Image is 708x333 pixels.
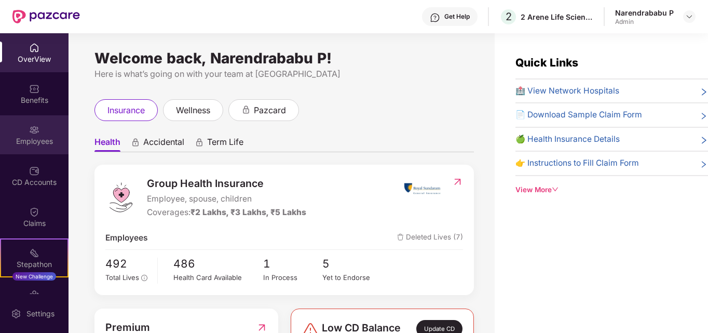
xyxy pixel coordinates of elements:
div: View More [515,184,708,195]
div: Yet to Endorse [322,272,382,283]
img: New Pazcare Logo [12,10,80,23]
div: 2 Arene Life Sciences Limited [521,12,593,22]
div: Coverages: [147,206,306,219]
img: svg+xml;base64,PHN2ZyBpZD0iQ0RfQWNjb3VudHMiIGRhdGEtbmFtZT0iQ0QgQWNjb3VudHMiIHhtbG5zPSJodHRwOi8vd3... [29,166,39,176]
div: Narendrababu P [615,8,674,18]
img: logo [105,182,137,213]
span: right [700,159,708,169]
span: pazcard [254,104,286,117]
div: New Challenge [12,272,56,281]
div: Health Card Available [173,272,263,283]
div: Here is what’s going on with your team at [GEOGRAPHIC_DATA] [94,68,474,81]
div: Settings [23,309,58,319]
span: Total Lives [105,273,139,282]
img: svg+xml;base64,PHN2ZyB4bWxucz0iaHR0cDovL3d3dy53My5vcmcvMjAwMC9zdmciIHdpZHRoPSIyMSIgaGVpZ2h0PSIyMC... [29,248,39,258]
span: right [700,111,708,121]
span: 🍏 Health Insurance Details [515,133,620,145]
div: animation [131,138,140,147]
img: svg+xml;base64,PHN2ZyBpZD0iSG9tZSIgeG1sbnM9Imh0dHA6Ly93d3cudzMub3JnLzIwMDAvc3ZnIiB3aWR0aD0iMjAiIG... [29,43,39,53]
div: Stepathon [1,259,67,270]
img: svg+xml;base64,PHN2ZyBpZD0iRHJvcGRvd24tMzJ4MzIiIHhtbG5zPSJodHRwOi8vd3d3LnczLm9yZy8yMDAwL3N2ZyIgd2... [685,12,693,21]
img: svg+xml;base64,PHN2ZyBpZD0iQmVuZWZpdHMiIHhtbG5zPSJodHRwOi8vd3d3LnczLm9yZy8yMDAwL3N2ZyIgd2lkdGg9Ij... [29,84,39,94]
img: deleteIcon [397,234,404,241]
span: right [700,135,708,145]
span: wellness [176,104,210,117]
span: 📄 Download Sample Claim Form [515,109,642,121]
span: Group Health Insurance [147,176,306,192]
span: down [552,186,559,193]
span: 492 [105,255,150,272]
img: insurerIcon [403,176,442,202]
span: right [700,87,708,97]
span: insurance [107,104,145,117]
span: ₹2 Lakhs, ₹3 Lakhs, ₹5 Lakhs [190,207,306,217]
span: Deleted Lives (7) [397,232,463,244]
div: Admin [615,18,674,26]
span: 🏥 View Network Hospitals [515,85,619,97]
img: svg+xml;base64,PHN2ZyBpZD0iU2V0dGluZy0yMHgyMCIgeG1sbnM9Imh0dHA6Ly93d3cudzMub3JnLzIwMDAvc3ZnIiB3aW... [11,309,21,319]
span: 👉 Instructions to Fill Claim Form [515,157,639,169]
div: Welcome back, Narendrababu P! [94,54,474,62]
span: Health [94,137,120,152]
img: svg+xml;base64,PHN2ZyBpZD0iRW1wbG95ZWVzIiB4bWxucz0iaHR0cDovL3d3dy53My5vcmcvMjAwMC9zdmciIHdpZHRoPS... [29,125,39,135]
span: Term Life [207,137,243,152]
div: Get Help [444,12,470,21]
span: Employee, spouse, children [147,193,306,205]
div: animation [241,105,251,114]
img: svg+xml;base64,PHN2ZyBpZD0iQ2xhaW0iIHhtbG5zPSJodHRwOi8vd3d3LnczLm9yZy8yMDAwL3N2ZyIgd2lkdGg9IjIwIi... [29,207,39,217]
span: info-circle [141,275,147,281]
div: In Process [263,272,323,283]
div: animation [195,138,204,147]
span: 2 [506,10,512,23]
span: 5 [322,255,382,272]
span: Quick Links [515,56,578,69]
img: svg+xml;base64,PHN2ZyBpZD0iRW5kb3JzZW1lbnRzIiB4bWxucz0iaHR0cDovL3d3dy53My5vcmcvMjAwMC9zdmciIHdpZH... [29,289,39,299]
img: svg+xml;base64,PHN2ZyBpZD0iSGVscC0zMngzMiIgeG1sbnM9Imh0dHA6Ly93d3cudzMub3JnLzIwMDAvc3ZnIiB3aWR0aD... [430,12,440,23]
img: RedirectIcon [452,177,463,187]
span: 1 [263,255,323,272]
span: Employees [105,232,148,244]
span: 486 [173,255,263,272]
span: Accidental [143,137,184,152]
